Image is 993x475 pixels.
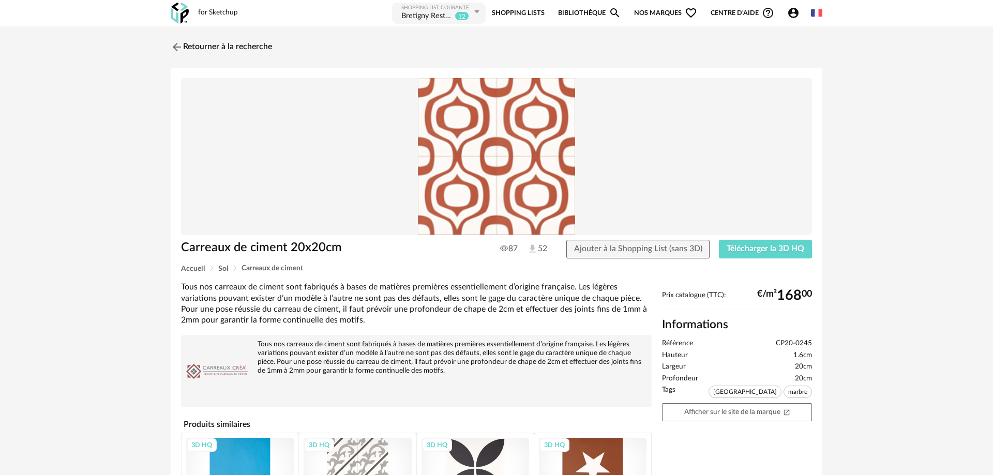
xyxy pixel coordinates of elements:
[527,243,538,254] img: Téléchargements
[500,243,518,254] span: 87
[401,5,472,11] div: Shopping List courante
[558,2,621,25] a: BibliothèqueMagnify icon
[787,7,804,19] span: Account Circle icon
[757,292,812,300] div: €/m² 00
[662,403,812,421] a: Afficher sur le site de la marqueOpen In New icon
[784,386,812,398] span: marbre
[186,340,248,402] img: brand logo
[187,438,217,452] div: 3D HQ
[711,7,774,19] span: Centre d'aideHelp Circle Outline icon
[455,11,469,21] sup: 12
[762,7,774,19] span: Help Circle Outline icon
[218,265,228,272] span: Sol
[181,417,652,432] h4: Produits similaires
[787,7,800,19] span: Account Circle icon
[662,351,688,360] span: Hauteur
[566,240,710,258] button: Ajouter à la Shopping List (sans 3D)
[662,362,686,372] span: Largeur
[662,339,693,348] span: Référence
[171,36,272,58] a: Retourner à la recherche
[662,386,675,401] span: Tags
[527,243,547,255] span: 52
[198,8,238,18] div: for Sketchup
[795,362,812,372] span: 20cm
[727,244,804,253] span: Télécharger la 3D HQ
[186,340,646,375] div: Tous nos carreaux de ciment sont fabriqués à bases de matières premières essentiellement d’origin...
[304,438,334,452] div: 3D HQ
[662,291,812,310] div: Prix catalogue (TTC):
[662,374,698,384] span: Profondeur
[181,78,812,235] img: Product pack shot
[776,339,812,348] span: CP20-0245
[709,386,781,398] span: [GEOGRAPHIC_DATA]
[609,7,621,19] span: Magnify icon
[492,2,545,25] a: Shopping Lists
[171,3,189,24] img: OXP
[574,244,702,253] span: Ajouter à la Shopping List (sans 3D)
[719,240,812,258] button: Télécharger la 3D HQ
[181,265,812,272] div: Breadcrumb
[662,317,812,332] h2: Informations
[242,265,303,272] span: Carreaux de ciment
[634,2,697,25] span: Nos marques
[422,438,452,452] div: 3D HQ
[795,374,812,384] span: 20cm
[777,292,802,300] span: 168
[181,282,652,326] div: Tous nos carreaux de ciment sont fabriqués à bases de matières premières essentiellement d’origin...
[793,351,812,360] span: 1.6cm
[181,240,438,256] h1: Carreaux de ciment 20x20cm
[401,11,453,22] div: Bretigny Restaurant
[171,41,183,53] img: svg+xml;base64,PHN2ZyB3aWR0aD0iMjQiIGhlaWdodD0iMjQiIHZpZXdCb3g9IjAgMCAyNCAyNCIgZmlsbD0ibm9uZSIgeG...
[685,7,697,19] span: Heart Outline icon
[811,7,822,19] img: fr
[783,408,790,415] span: Open In New icon
[539,438,569,452] div: 3D HQ
[181,265,205,272] span: Accueil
